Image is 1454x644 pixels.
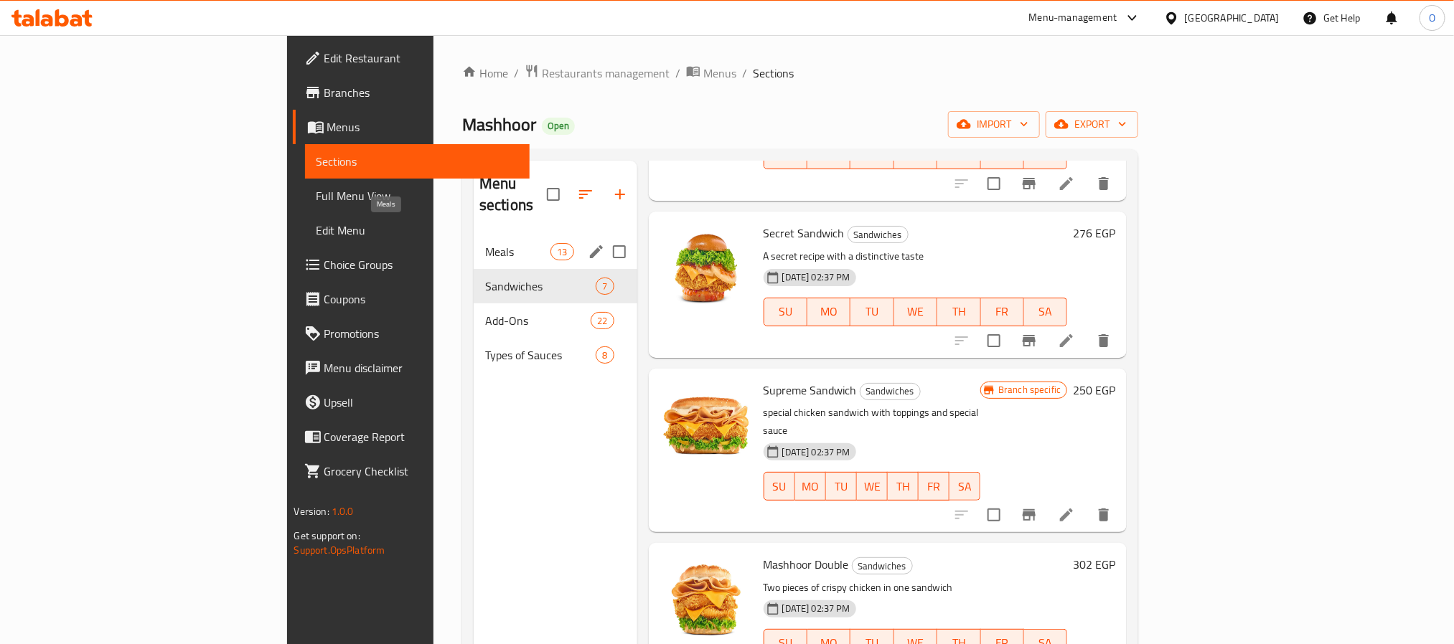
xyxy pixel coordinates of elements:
a: Full Menu View [305,179,530,213]
span: FR [924,476,944,497]
span: Coupons [324,290,518,308]
span: TH [943,145,975,166]
div: items [596,346,614,364]
span: Add-Ons [485,312,591,329]
span: WE [900,145,932,166]
button: TU [826,472,857,501]
button: TU [850,298,893,326]
span: Sandwiches [485,278,596,295]
span: Select all sections [538,179,568,209]
span: MO [801,476,820,497]
span: O [1429,10,1435,26]
span: TU [856,301,888,322]
span: Edit Restaurant [324,49,518,67]
h6: 276 EGP [1073,223,1115,243]
span: TU [832,476,851,497]
a: Grocery Checklist [293,454,530,488]
div: Sandwiches7 [474,269,637,303]
span: Edit Menu [316,222,518,239]
span: Open [542,120,575,132]
span: [DATE] 02:37 PM [777,445,856,459]
span: Sandwiches [860,383,920,399]
span: Grocery Checklist [324,463,518,480]
button: WE [894,298,937,326]
div: Add-Ons22 [474,303,637,338]
button: delete [1087,498,1121,532]
span: TH [943,301,975,322]
p: special chicken sandwich with toppings and special sauce [764,404,980,440]
a: Menus [686,64,736,82]
span: SA [955,476,975,497]
button: SA [1024,298,1067,326]
nav: breadcrumb [462,64,1138,82]
div: Meals13edit [474,235,637,269]
span: Promotions [324,325,518,342]
span: Types of Sauces [485,346,596,364]
div: items [591,312,614,329]
button: MO [807,298,850,326]
span: MO [813,145,845,166]
p: Two pieces of crispy chicken in one sandwich [764,579,1068,597]
li: / [675,65,680,82]
span: TH [893,476,913,497]
a: Upsell [293,385,530,420]
span: WE [863,476,882,497]
span: Supreme Sandwich [764,379,857,401]
span: SU [770,476,789,497]
span: Menus [703,65,736,82]
span: 1.0.0 [332,502,354,521]
span: Sandwiches [853,558,912,574]
nav: Menu sections [474,229,637,378]
button: Branch-specific-item [1012,166,1046,201]
button: SA [949,472,980,501]
p: A secret recipe with a distinctive taste [764,247,1068,265]
div: Open [542,118,575,135]
span: 13 [551,245,573,259]
a: Support.OpsPlatform [294,541,385,559]
span: FR [987,145,1018,166]
a: Menu disclaimer [293,351,530,385]
button: FR [919,472,949,501]
span: SA [1030,145,1061,166]
span: import [960,115,1028,133]
span: export [1057,115,1127,133]
a: Edit menu item [1058,332,1075,349]
a: Choice Groups [293,247,530,282]
button: delete [1087,323,1121,358]
button: SU [764,298,807,326]
a: Edit Menu [305,213,530,247]
span: Sections [753,65,794,82]
span: Full Menu View [316,187,518,204]
span: Sandwiches [848,227,908,243]
span: Mashhoor Double [764,554,849,575]
span: Restaurants management [542,65,670,82]
div: Sandwiches [848,226,909,243]
span: Menu disclaimer [324,359,518,377]
span: Version: [294,502,329,521]
span: 7 [596,280,613,293]
button: SU [764,472,795,501]
img: Secret Sandwich [660,223,752,315]
button: FR [981,298,1024,326]
span: [DATE] 02:37 PM [777,270,856,284]
span: Coverage Report [324,428,518,445]
div: Types of Sauces8 [474,338,637,372]
button: TH [888,472,919,501]
button: Add section [603,177,637,212]
h6: 302 EGP [1073,554,1115,574]
div: items [596,278,614,295]
a: Restaurants management [525,64,670,82]
button: import [948,111,1040,138]
a: Branches [293,75,530,110]
a: Menus [293,110,530,144]
span: SA [1030,301,1061,322]
span: Meals [485,243,550,260]
span: MO [813,301,845,322]
span: Secret Sandwich [764,222,845,244]
button: Branch-specific-item [1012,323,1046,358]
span: 8 [596,349,613,362]
a: Coverage Report [293,420,530,454]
